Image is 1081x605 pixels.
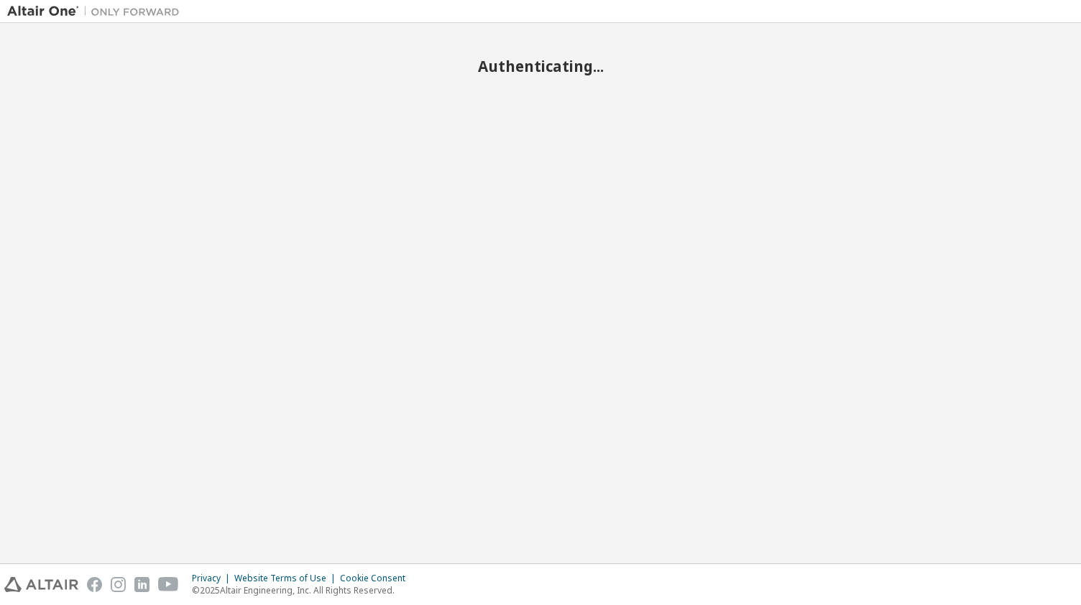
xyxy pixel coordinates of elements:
[192,573,234,584] div: Privacy
[192,584,414,596] p: © 2025 Altair Engineering, Inc. All Rights Reserved.
[87,577,102,592] img: facebook.svg
[7,4,187,19] img: Altair One
[158,577,179,592] img: youtube.svg
[7,57,1074,75] h2: Authenticating...
[111,577,126,592] img: instagram.svg
[134,577,149,592] img: linkedin.svg
[340,573,414,584] div: Cookie Consent
[234,573,340,584] div: Website Terms of Use
[4,577,78,592] img: altair_logo.svg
